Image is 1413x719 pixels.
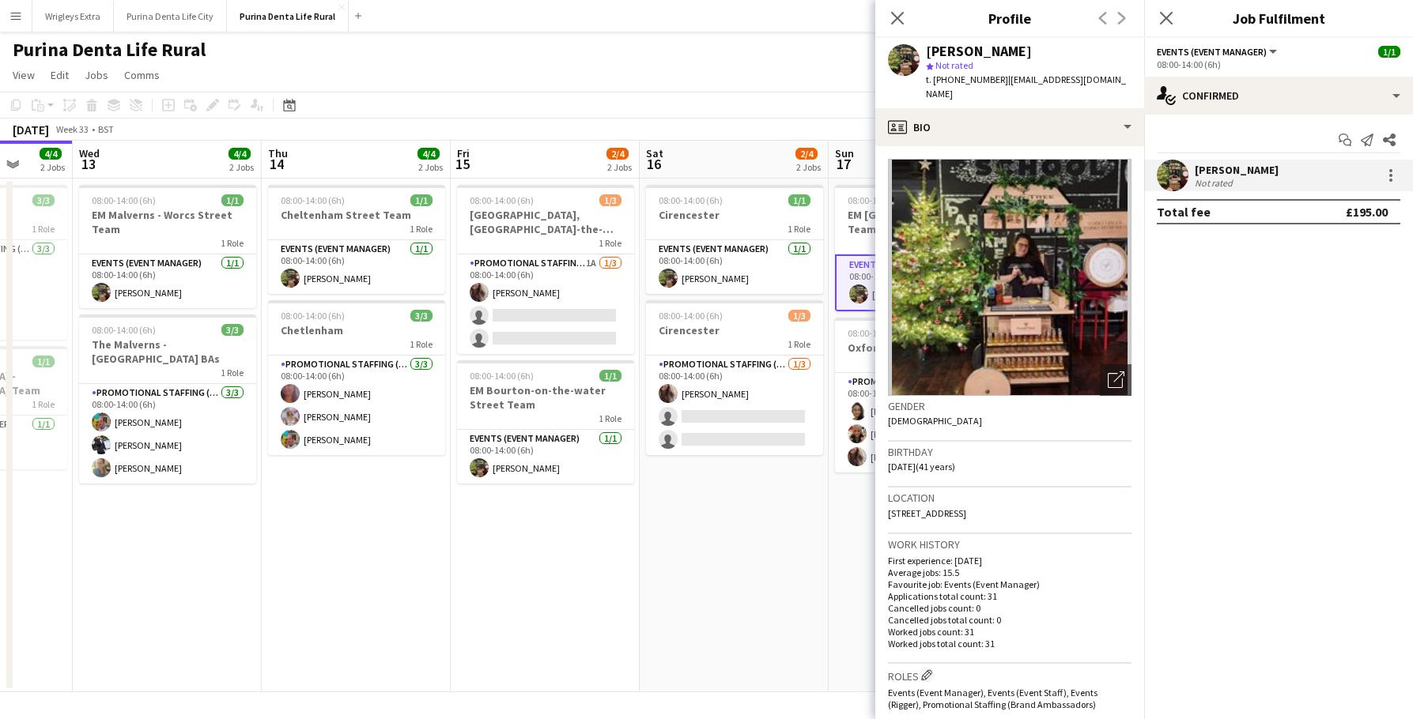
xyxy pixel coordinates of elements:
[926,73,1008,85] span: t. [PHONE_NUMBER]
[875,108,1144,146] div: Bio
[788,338,810,350] span: 1 Role
[888,507,966,519] span: [STREET_ADDRESS]
[268,208,445,222] h3: Cheltenham Street Team
[79,254,256,308] app-card-role: Events (Event Manager)1/108:00-14:00 (6h)[PERSON_NAME]
[599,412,621,424] span: 1 Role
[833,155,854,173] span: 17
[888,614,1132,626] p: Cancelled jobs total count: 0
[788,223,810,235] span: 1 Role
[229,161,254,173] div: 2 Jobs
[32,398,55,410] span: 1 Role
[888,687,1098,710] span: Events (Event Manager), Events (Event Staff), Events (Rigger), Promotional Staffing (Brand Ambass...
[221,324,244,336] span: 3/3
[788,310,810,322] span: 1/3
[646,185,823,294] app-job-card: 08:00-14:00 (6h)1/1Cirencester1 RoleEvents (Event Manager)1/108:00-14:00 (6h)[PERSON_NAME]
[6,65,41,85] a: View
[644,155,663,173] span: 16
[599,370,621,382] span: 1/1
[52,123,92,135] span: Week 33
[268,240,445,294] app-card-role: Events (Event Manager)1/108:00-14:00 (6h)[PERSON_NAME]
[888,159,1132,396] img: Crew avatar or photo
[659,194,723,206] span: 08:00-14:00 (6h)
[835,373,1012,472] app-card-role: Promotional Staffing (Brand Ambassadors)3/308:00-14:00 (6h)[PERSON_NAME][PERSON_NAME][PERSON_NAME]
[455,155,470,173] span: 15
[1195,163,1279,177] div: [PERSON_NAME]
[457,383,634,412] h3: EM Bourton-on-the-water Street Team
[268,185,445,294] app-job-card: 08:00-14:00 (6h)1/1Cheltenham Street Team1 RoleEvents (Event Manager)1/108:00-14:00 (6h)[PERSON_N...
[77,155,100,173] span: 13
[124,68,160,82] span: Comms
[44,65,75,85] a: Edit
[888,667,1132,683] h3: Roles
[1100,364,1132,396] div: Open photos pop-in
[457,254,634,354] app-card-role: Promotional Staffing (Brand Ambassadors)1A1/308:00-14:00 (6h)[PERSON_NAME]
[32,223,55,235] span: 1 Role
[457,360,634,484] app-job-card: 08:00-14:00 (6h)1/1EM Bourton-on-the-water Street Team1 RoleEvents (Event Manager)1/108:00-14:00 ...
[79,146,100,160] span: Wed
[888,567,1132,578] p: Average jobs: 15.5
[470,370,534,382] span: 08:00-14:00 (6h)
[606,148,629,160] span: 2/4
[795,148,818,160] span: 2/4
[85,68,108,82] span: Jobs
[796,161,821,173] div: 2 Jobs
[457,146,470,160] span: Fri
[599,194,621,206] span: 1/3
[659,310,723,322] span: 08:00-14:00 (6h)
[268,323,445,337] h3: Chetlenham
[98,123,114,135] div: BST
[599,237,621,249] span: 1 Role
[888,445,1132,459] h3: Birthday
[410,223,433,235] span: 1 Role
[646,146,663,160] span: Sat
[221,194,244,206] span: 1/1
[13,122,49,137] div: [DATE]
[457,430,634,484] app-card-role: Events (Event Manager)1/108:00-14:00 (6h)[PERSON_NAME]
[888,590,1132,602] p: Applications total count: 31
[835,254,1012,311] app-card-role: Events (Event Manager)1/108:00-14:00 (6h)[PERSON_NAME]
[835,146,854,160] span: Sun
[268,300,445,455] app-job-card: 08:00-14:00 (6h)3/3Chetlenham1 RolePromotional Staffing (Brand Ambassadors)3/308:00-14:00 (6h)[PE...
[888,461,955,472] span: [DATE] (41 years)
[410,310,433,322] span: 3/3
[1346,204,1388,220] div: £195.00
[78,65,115,85] a: Jobs
[646,300,823,455] app-job-card: 08:00-14:00 (6h)1/3Cirencester1 RolePromotional Staffing (Brand Ambassadors)1/308:00-14:00 (6h)[P...
[92,324,156,336] span: 08:00-14:00 (6h)
[32,1,114,32] button: Wrigleys Extra
[1195,177,1236,189] div: Not rated
[1157,46,1267,58] span: Events (Event Manager)
[79,337,256,366] h3: The Malverns - [GEOGRAPHIC_DATA] BAs
[835,341,1012,355] h3: Oxfordshire BAs
[417,148,440,160] span: 4/4
[835,318,1012,472] div: 08:00-14:00 (6h)3/3Oxfordshire BAs1 RolePromotional Staffing (Brand Ambassadors)3/308:00-14:00 (6...
[1378,46,1400,58] span: 1/1
[888,399,1132,413] h3: Gender
[646,208,823,222] h3: Cirencester
[848,327,912,339] span: 08:00-14:00 (6h)
[1157,58,1400,70] div: 08:00-14:00 (6h)
[410,194,433,206] span: 1/1
[646,323,823,337] h3: Cirencester
[457,185,634,354] app-job-card: 08:00-14:00 (6h)1/3[GEOGRAPHIC_DATA], [GEOGRAPHIC_DATA]-the-water BAs1 RolePromotional Staffing (...
[40,161,65,173] div: 2 Jobs
[457,208,634,236] h3: [GEOGRAPHIC_DATA], [GEOGRAPHIC_DATA]-the-water BAs
[788,194,810,206] span: 1/1
[32,194,55,206] span: 3/3
[888,415,982,427] span: [DEMOGRAPHIC_DATA]
[1157,46,1279,58] button: Events (Event Manager)
[888,491,1132,505] h3: Location
[32,356,55,367] span: 1/1
[410,338,433,350] span: 1 Role
[1144,77,1413,115] div: Confirmed
[935,59,973,71] span: Not rated
[281,310,345,322] span: 08:00-14:00 (6h)
[470,194,534,206] span: 08:00-14:00 (6h)
[79,185,256,308] app-job-card: 08:00-14:00 (6h)1/1EM Malverns - Worcs Street Team1 RoleEvents (Event Manager)1/108:00-14:00 (6h)...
